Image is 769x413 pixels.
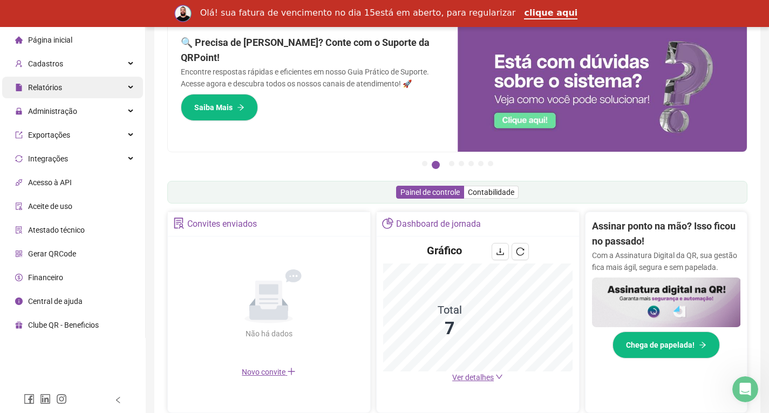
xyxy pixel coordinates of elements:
span: arrow-right [699,341,706,349]
span: Saiba Mais [194,101,233,113]
button: Saiba Mais [181,94,258,121]
span: Atestado técnico [28,226,85,234]
div: Dashboard de jornada [396,215,481,233]
span: instagram [56,394,67,404]
span: down [495,373,503,381]
h2: 🔍 Precisa de [PERSON_NAME]? Conte com o Suporte da QRPoint! [181,35,445,66]
button: Chega de papelada! [613,331,720,358]
span: Cadastros [28,59,63,68]
button: 6 [478,161,484,166]
span: reload [516,247,525,256]
span: Financeiro [28,273,63,282]
p: Com a Assinatura Digital da QR, sua gestão fica mais ágil, segura e sem papelada. [592,249,741,273]
button: 5 [468,161,474,166]
span: export [15,131,23,139]
span: user-add [15,60,23,67]
img: banner%2F0cf4e1f0-cb71-40ef-aa93-44bd3d4ee559.png [458,22,747,152]
span: Ver detalhes [452,373,494,382]
span: lock [15,107,23,115]
div: Olá! sua fatura de vencimento no dia 15está em aberto, para regularizar [200,8,516,18]
span: solution [173,218,185,229]
p: Encontre respostas rápidas e eficientes em nosso Guia Prático de Suporte. Acesse agora e descubra... [181,66,445,90]
span: pie-chart [382,218,393,229]
span: Novo convite [242,368,296,376]
img: banner%2F02c71560-61a6-44d4-94b9-c8ab97240462.png [592,277,741,327]
span: arrow-right [237,104,244,111]
span: home [15,36,23,44]
a: clique aqui [524,8,577,19]
div: Não há dados [219,328,318,340]
span: download [496,247,505,256]
span: Aceite de uso [28,202,72,211]
span: Painel de controle [400,188,460,197]
span: left [114,396,122,404]
span: gift [15,321,23,329]
button: 3 [449,161,454,166]
h4: Gráfico [427,243,462,258]
span: qrcode [15,250,23,258]
iframe: Intercom live chat [732,376,758,402]
span: audit [15,202,23,210]
span: plus [287,367,296,376]
span: Gerar QRCode [28,249,76,258]
span: facebook [24,394,35,404]
span: Contabilidade [468,188,514,197]
span: solution [15,226,23,234]
span: Exportações [28,131,70,139]
h2: Assinar ponto na mão? Isso ficou no passado! [592,219,741,249]
span: info-circle [15,297,23,305]
img: Profile image for Rodolfo [174,5,192,22]
span: Integrações [28,154,68,163]
span: Chega de papelada! [626,339,695,351]
span: dollar [15,274,23,281]
span: Central de ajuda [28,297,83,306]
div: Convites enviados [187,215,257,233]
span: sync [15,155,23,163]
span: api [15,179,23,186]
button: 7 [488,161,493,166]
span: Clube QR - Beneficios [28,321,99,329]
span: Administração [28,107,77,116]
span: linkedin [40,394,51,404]
button: 2 [432,161,440,169]
button: 4 [459,161,464,166]
span: file [15,84,23,91]
a: Ver detalhes down [452,373,503,382]
span: Acesso à API [28,178,72,187]
span: Relatórios [28,83,62,92]
span: Página inicial [28,36,72,44]
button: 1 [422,161,427,166]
